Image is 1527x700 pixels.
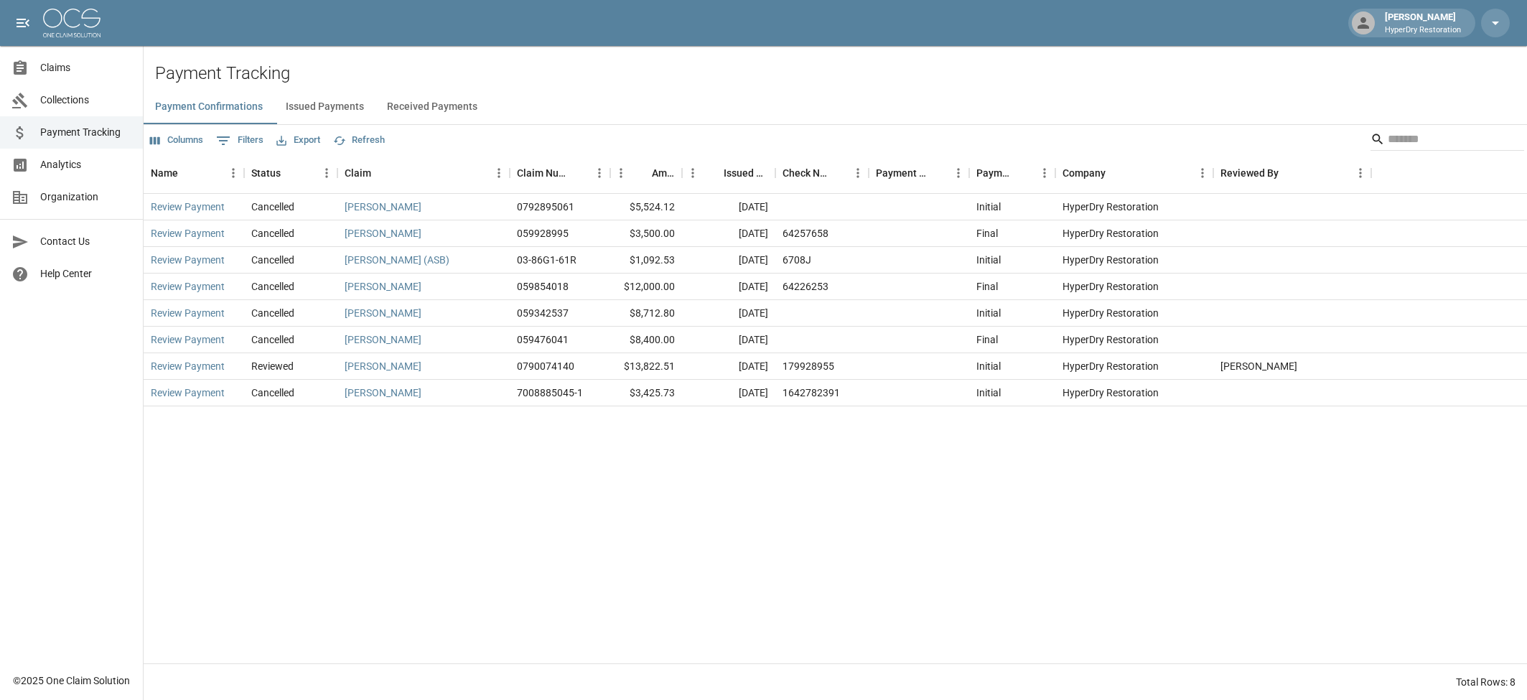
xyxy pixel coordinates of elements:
button: Sort [632,163,652,183]
a: Review Payment [151,386,225,400]
div: 7008885045-1 [517,386,583,400]
div: HyperDry Restoration [1055,247,1213,274]
button: Menu [488,162,510,184]
div: Initial [976,306,1001,320]
button: Sort [827,163,847,183]
div: [DATE] [682,327,775,353]
a: Review Payment [151,226,225,241]
button: Menu [682,162,704,184]
div: Final [976,279,998,294]
div: 0790074140 [517,359,574,373]
div: HyperDry Restoration [1055,380,1213,406]
div: Reviewed By [1213,153,1371,193]
button: Menu [1192,162,1213,184]
div: Amount [610,153,682,193]
div: Claim [345,153,371,193]
button: Sort [281,163,301,183]
button: Menu [1350,162,1371,184]
a: [PERSON_NAME] (ASB) [345,253,449,267]
button: Payment Confirmations [144,90,274,124]
div: $3,500.00 [610,220,682,247]
div: Claim Number [510,153,610,193]
div: Cancelled [251,253,294,267]
div: HyperDry Restoration [1055,194,1213,220]
a: [PERSON_NAME] [345,200,421,214]
a: [PERSON_NAME] [345,386,421,400]
div: 179928955 [783,359,834,373]
div: Name [151,153,178,193]
div: Payment Type [976,153,1014,193]
a: [PERSON_NAME] [345,279,421,294]
span: Organization [40,190,131,205]
button: Menu [223,162,244,184]
span: Claims [40,60,131,75]
div: 6708J [783,253,811,267]
div: Status [244,153,337,193]
div: HyperDry Restoration [1055,220,1213,247]
span: Payment Tracking [40,125,131,140]
div: Total Rows: 8 [1456,675,1516,689]
div: Cancelled [251,306,294,320]
button: Sort [704,163,724,183]
div: $5,524.12 [610,194,682,220]
button: Issued Payments [274,90,375,124]
div: Status [251,153,281,193]
div: Company [1055,153,1213,193]
div: [DATE] [682,194,775,220]
button: Menu [316,162,337,184]
div: Initial [976,253,1001,267]
div: 64257658 [783,226,828,241]
div: $8,712.80 [610,300,682,327]
div: HyperDry Restoration [1055,353,1213,380]
div: Cancelled [251,386,294,400]
div: Amount [652,153,675,193]
a: [PERSON_NAME] [345,226,421,241]
div: 059854018 [517,279,569,294]
span: Contact Us [40,234,131,249]
button: Sort [569,163,589,183]
div: 059928995 [517,226,569,241]
a: Review Payment [151,200,225,214]
a: [PERSON_NAME] [345,332,421,347]
span: Collections [40,93,131,108]
div: Check Number [775,153,869,193]
div: Initial [976,200,1001,214]
div: [DATE] [682,300,775,327]
div: 1642782391 [783,386,840,400]
div: Cancelled [251,226,294,241]
div: HyperDry Restoration [1055,327,1213,353]
div: Claim [337,153,510,193]
div: $3,425.73 [610,380,682,406]
div: Search [1370,128,1524,154]
button: Sort [1014,163,1034,183]
div: $13,822.51 [610,353,682,380]
a: Review Payment [151,279,225,294]
div: Initial [976,359,1001,373]
div: © 2025 One Claim Solution [13,673,130,688]
div: 059342537 [517,306,569,320]
button: open drawer [9,9,37,37]
p: HyperDry Restoration [1385,24,1461,37]
button: Menu [1034,162,1055,184]
div: Payment Method [869,153,969,193]
a: Review Payment [151,359,225,373]
button: Sort [371,163,391,183]
div: [PERSON_NAME] [1213,353,1371,380]
a: [PERSON_NAME] [345,359,421,373]
div: Initial [976,386,1001,400]
div: [DATE] [682,220,775,247]
div: Name [144,153,244,193]
button: Sort [928,163,948,183]
div: Issued Date [682,153,775,193]
div: Company [1063,153,1106,193]
div: 03-86G1-61R [517,253,576,267]
button: Menu [847,162,869,184]
h2: Payment Tracking [155,63,1527,84]
div: [DATE] [682,380,775,406]
button: Select columns [146,129,207,151]
div: 0792895061 [517,200,574,214]
div: 059476041 [517,332,569,347]
div: Payment Method [876,153,928,193]
img: ocs-logo-white-transparent.png [43,9,101,37]
div: Reviewed [251,359,294,373]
